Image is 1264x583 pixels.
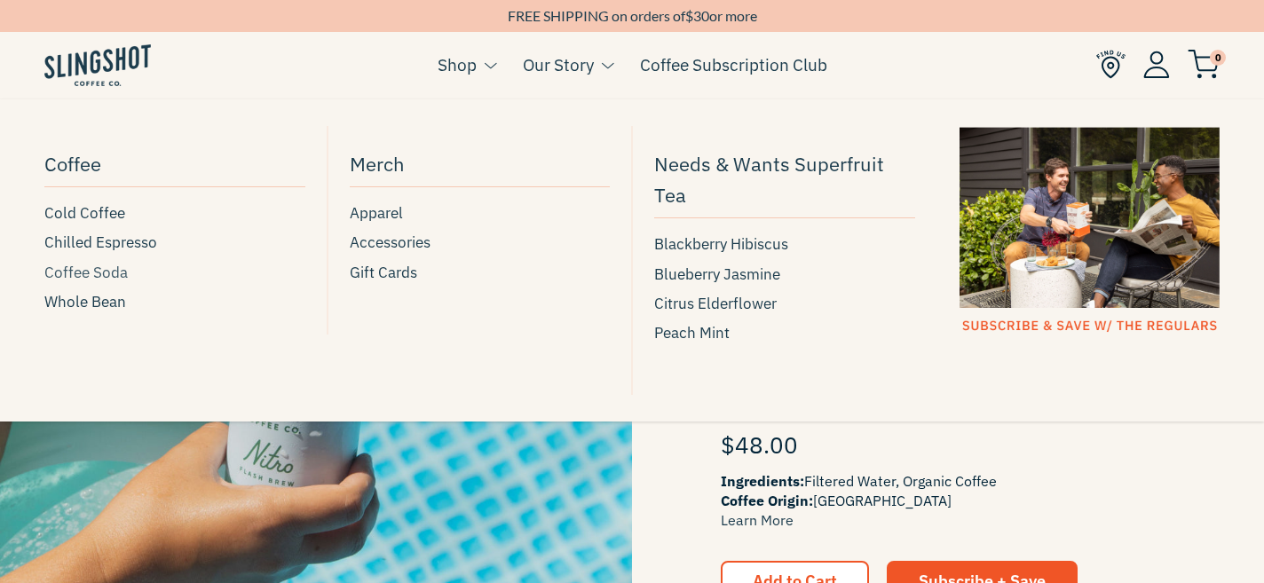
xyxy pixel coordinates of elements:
[654,263,915,287] a: Blueberry Jasmine
[350,261,611,285] a: Gift Cards
[44,231,157,255] span: Chilled Espresso
[44,231,305,255] a: Chilled Espresso
[44,201,125,225] span: Cold Coffee
[654,292,777,316] span: Citrus Elderflower
[1096,50,1126,79] img: Find Us
[721,472,804,490] span: Ingredients:
[350,201,403,225] span: Apparel
[44,290,305,314] a: Whole Bean
[350,231,611,255] a: Accessories
[350,144,611,187] a: Merch
[350,148,405,179] span: Merch
[640,51,827,78] a: Coffee Subscription Club
[654,321,915,345] a: Peach Mint
[523,51,594,78] a: Our Story
[654,232,788,256] span: Blackberry Hibiscus
[654,148,915,210] span: Needs & Wants Superfruit Tea
[1188,50,1220,79] img: cart
[654,292,915,316] a: Citrus Elderflower
[1188,54,1220,75] a: 0
[654,321,730,345] span: Peach Mint
[350,231,431,255] span: Accessories
[350,261,417,285] span: Gift Cards
[654,263,780,287] span: Blueberry Jasmine
[438,51,477,78] a: Shop
[721,471,1175,530] span: Filtered Water, Organic Coffee [GEOGRAPHIC_DATA]
[1143,51,1170,78] img: Account
[350,201,611,225] a: Apparel
[685,7,693,24] span: $
[721,511,794,529] a: Learn More
[654,232,915,256] a: Blackberry Hibiscus
[693,7,709,24] span: 30
[44,144,305,187] a: Coffee
[1210,50,1226,66] span: 0
[44,261,305,285] a: Coffee Soda
[44,148,101,179] span: Coffee
[44,201,305,225] a: Cold Coffee
[721,492,813,509] span: Coffee Origin:
[44,261,128,285] span: Coffee Soda
[654,144,915,218] a: Needs & Wants Superfruit Tea
[44,290,126,314] span: Whole Bean
[721,418,1175,471] div: $48.00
